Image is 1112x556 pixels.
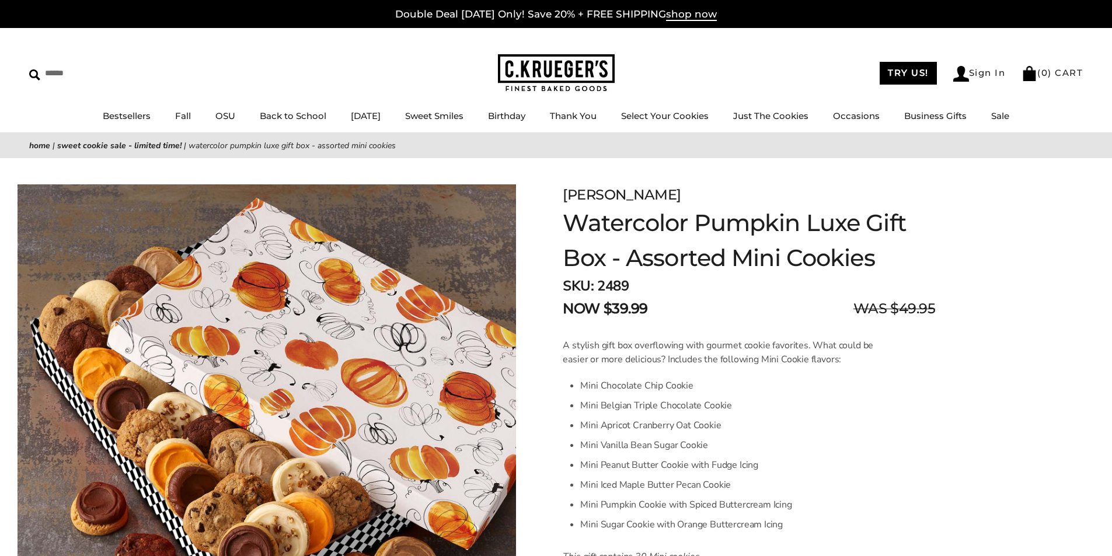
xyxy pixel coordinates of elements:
img: Account [953,66,969,82]
a: Home [29,140,50,151]
li: Mini Peanut Butter Cookie with Fudge Icing [580,455,882,475]
a: (0) CART [1022,67,1083,78]
a: Select Your Cookies [621,110,709,121]
a: Sign In [953,66,1006,82]
a: TRY US! [880,62,937,85]
a: Double Deal [DATE] Only! Save 20% + FREE SHIPPINGshop now [395,8,717,21]
h1: Watercolor Pumpkin Luxe Gift Box - Assorted Mini Cookies [563,205,935,275]
a: Thank You [550,110,597,121]
span: 0 [1041,67,1048,78]
a: Business Gifts [904,110,967,121]
a: Birthday [488,110,525,121]
span: NOW $39.99 [563,298,647,319]
li: Mini Vanilla Bean Sugar Cookie [580,435,882,455]
span: | [184,140,186,151]
img: Search [29,69,40,81]
a: Just The Cookies [733,110,808,121]
span: | [53,140,55,151]
span: WAS $49.95 [853,298,935,319]
span: shop now [666,8,717,21]
strong: SKU: [563,277,594,295]
a: OSU [215,110,235,121]
li: Mini Iced Maple Butter Pecan Cookie [580,475,882,495]
a: Back to School [260,110,326,121]
li: Mini Chocolate Chip Cookie [580,376,882,396]
li: Mini Belgian Triple Chocolate Cookie [580,396,882,415]
img: C.KRUEGER'S [498,54,615,92]
a: Occasions [833,110,880,121]
li: Mini Apricot Cranberry Oat Cookie [580,415,882,435]
span: 2489 [597,277,629,295]
a: [DATE] [351,110,381,121]
nav: breadcrumbs [29,139,1083,152]
a: Fall [175,110,191,121]
li: Mini Pumpkin Cookie with Spiced Buttercream Icing [580,495,882,515]
a: Bestsellers [103,110,151,121]
input: Search [29,64,168,82]
div: [PERSON_NAME] [563,184,935,205]
a: Sweet Smiles [405,110,463,121]
span: Watercolor Pumpkin Luxe Gift Box - Assorted Mini Cookies [189,140,396,151]
a: Sweet Cookie Sale - Limited Time! [57,140,182,151]
li: Mini Sugar Cookie with Orange Buttercream Icing [580,515,882,534]
img: Bag [1022,66,1037,81]
a: Sale [991,110,1009,121]
p: A stylish gift box overflowing with gourmet cookie favorites. What could be easier or more delici... [563,338,882,366]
